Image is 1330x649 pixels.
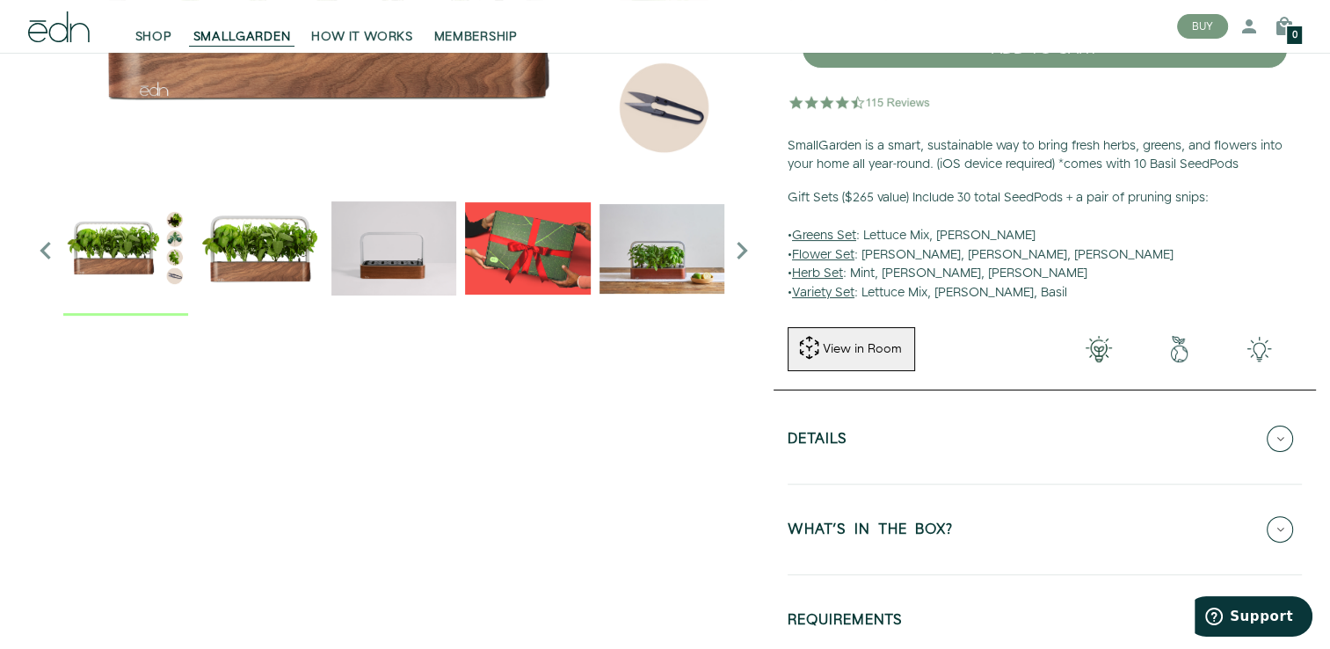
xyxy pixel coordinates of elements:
u: Greens Set [792,227,856,244]
span: 0 [1292,31,1297,40]
img: edn-smallgarden-mixed-herbs-table-product-2000px_1024x.jpg [600,186,724,310]
span: HOW IT WORKS [311,28,412,46]
p: SmallGarden is a smart, sustainable way to bring fresh herbs, greens, and flowers into your home ... [788,137,1302,175]
button: BUY [1177,14,1228,39]
img: edn-smallgarden-tech.png [1219,336,1299,362]
h5: WHAT'S IN THE BOX? [788,522,953,543]
img: edn-trim-basil.2021-09-07_14_55_24_1024x.gif [331,186,456,310]
iframe: Opens a widget where you can find more information [1195,596,1312,640]
span: MEMBERSHIP [434,28,518,46]
img: 001-light-bulb.png [1058,336,1138,362]
h5: REQUIREMENTS [788,613,903,633]
i: Next slide [724,233,759,268]
div: 2 / 6 [331,186,456,315]
img: Official-EDN-SMALLGARDEN-HERB-HERO-SLV-2000px_1024x.png [197,186,322,310]
img: 4.5 star rating [788,84,933,120]
a: HOW IT WORKS [301,7,423,46]
u: Variety Set [792,284,854,302]
div: 4 / 6 [600,186,724,315]
span: SHOP [135,28,172,46]
b: Gift Sets ($265 value) Include 30 total SeedPods + a pair of pruning snips: [788,189,1209,207]
span: SMALLGARDEN [193,28,291,46]
a: MEMBERSHIP [424,7,528,46]
button: View in Room [788,327,915,371]
button: WHAT'S IN THE BOX? [788,499,1302,560]
div: 3 / 6 [465,186,590,315]
div: 1 / 6 [197,186,322,315]
u: Herb Set [792,265,843,282]
img: edn-smallgarden-greens-set_1000x.png [63,186,188,310]
a: SHOP [125,7,183,46]
a: SMALLGARDEN [183,7,302,46]
button: Details [788,408,1302,470]
img: green-earth.png [1139,336,1219,362]
i: Previous slide [28,233,63,268]
u: Flower Set [792,246,854,264]
h5: Details [788,432,847,452]
p: • : Lettuce Mix, [PERSON_NAME] • : [PERSON_NAME], [PERSON_NAME], [PERSON_NAME] • : Mint, [PERSON_... [788,189,1302,303]
img: EMAILS_-_Holiday_21_PT1_28_9986b34a-7908-4121-b1c1-9595d1e43abe_1024x.png [465,186,590,310]
div: View in Room [821,340,904,358]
